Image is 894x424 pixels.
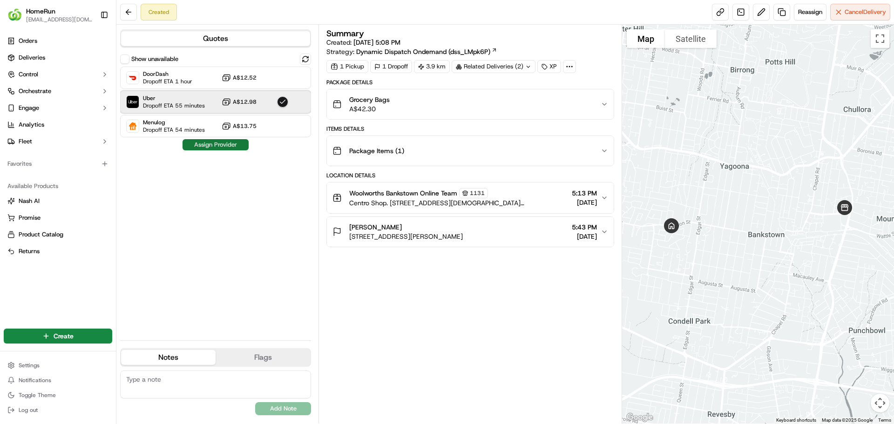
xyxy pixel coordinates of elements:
[356,47,490,56] span: Dynamic Dispatch Ondemand (dss_LMpk6P)
[414,60,450,73] div: 3.9 km
[830,4,890,20] button: CancelDelivery
[572,222,597,232] span: 5:43 PM
[26,7,55,16] button: HomeRun
[19,121,44,129] span: Analytics
[349,146,404,155] span: Package Items ( 1 )
[327,136,613,166] button: Package Items (1)
[4,134,112,149] button: Fleet
[127,120,139,132] img: Menulog
[32,89,153,98] div: Start new chat
[572,232,597,241] span: [DATE]
[349,104,390,114] span: A$42.30
[143,94,205,102] span: Uber
[4,67,112,82] button: Control
[470,189,485,197] span: 1131
[88,135,149,144] span: API Documentation
[7,7,22,22] img: HomeRun
[54,331,74,341] span: Create
[572,198,597,207] span: [DATE]
[4,4,96,26] button: HomeRunHomeRun[EMAIL_ADDRESS][DOMAIN_NAME]
[4,359,112,372] button: Settings
[143,119,205,126] span: Menulog
[794,4,826,20] button: Reassign
[4,404,112,417] button: Log out
[370,60,412,73] div: 1 Dropoff
[9,9,28,28] img: Nash
[19,377,51,384] span: Notifications
[222,97,257,107] button: A$12.98
[4,101,112,115] button: Engage
[326,172,614,179] div: Location Details
[93,158,113,165] span: Pylon
[624,411,655,424] a: Open this area in Google Maps (opens a new window)
[19,137,32,146] span: Fleet
[233,122,257,130] span: A$13.75
[121,350,216,365] button: Notes
[327,182,613,213] button: Woolworths Bankstown Online Team1131Centro Shop. [STREET_ADDRESS][DEMOGRAPHIC_DATA][PERSON_NAME]5...
[327,217,613,247] button: [PERSON_NAME][STREET_ADDRESS][PERSON_NAME]5:43 PM[DATE]
[4,227,112,242] button: Product Catalog
[233,98,257,106] span: A$12.98
[624,411,655,424] img: Google
[572,188,597,198] span: 5:13 PM
[327,89,613,119] button: Grocery BagsA$42.30
[7,214,108,222] a: Promise
[4,194,112,209] button: Nash AI
[776,417,816,424] button: Keyboard shortcuts
[79,136,86,143] div: 💻
[4,244,112,259] button: Returns
[4,34,112,48] a: Orders
[131,55,178,63] label: Show unavailable
[66,157,113,165] a: Powered byPylon
[871,29,889,48] button: Toggle fullscreen view
[143,102,205,109] span: Dropoff ETA 55 minutes
[183,139,249,150] button: Assign Provider
[845,8,886,16] span: Cancel Delivery
[19,406,38,414] span: Log out
[349,222,402,232] span: [PERSON_NAME]
[798,8,822,16] span: Reassign
[4,374,112,387] button: Notifications
[121,31,310,46] button: Quotes
[356,47,497,56] a: Dynamic Dispatch Ondemand (dss_LMpk6P)
[19,214,41,222] span: Promise
[233,74,257,81] span: A$12.52
[127,96,139,108] img: Uber
[7,197,108,205] a: Nash AI
[326,38,400,47] span: Created:
[4,84,112,99] button: Orchestrate
[19,87,51,95] span: Orchestrate
[9,89,26,106] img: 1736555255976-a54dd68f-1ca7-489b-9aae-adbdc363a1c4
[326,125,614,133] div: Items Details
[75,131,153,148] a: 💻API Documentation
[4,117,112,132] a: Analytics
[26,16,93,23] span: [EMAIL_ADDRESS][DOMAIN_NAME]
[878,417,891,423] a: Terms (opens in new tab)
[9,37,169,52] p: Welcome 👋
[326,29,364,38] h3: Summary
[7,247,108,256] a: Returns
[326,79,614,86] div: Package Details
[19,70,38,79] span: Control
[143,78,192,85] span: Dropoff ETA 1 hour
[19,104,39,112] span: Engage
[6,131,75,148] a: 📗Knowledge Base
[24,60,168,70] input: Got a question? Start typing here...
[19,37,37,45] span: Orders
[871,394,889,412] button: Map camera controls
[222,121,257,131] button: A$13.75
[349,198,568,208] span: Centro Shop. [STREET_ADDRESS][DEMOGRAPHIC_DATA][PERSON_NAME]
[19,362,40,369] span: Settings
[19,391,56,399] span: Toggle Theme
[665,29,717,48] button: Show satellite imagery
[222,73,257,82] button: A$12.52
[216,350,310,365] button: Flags
[349,95,390,104] span: Grocery Bags
[143,126,205,134] span: Dropoff ETA 54 minutes
[822,417,873,423] span: Map data ©2025 Google
[143,70,192,78] span: DoorDash
[326,47,497,56] div: Strategy:
[32,98,118,106] div: We're available if you need us!
[349,232,463,241] span: [STREET_ADDRESS][PERSON_NAME]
